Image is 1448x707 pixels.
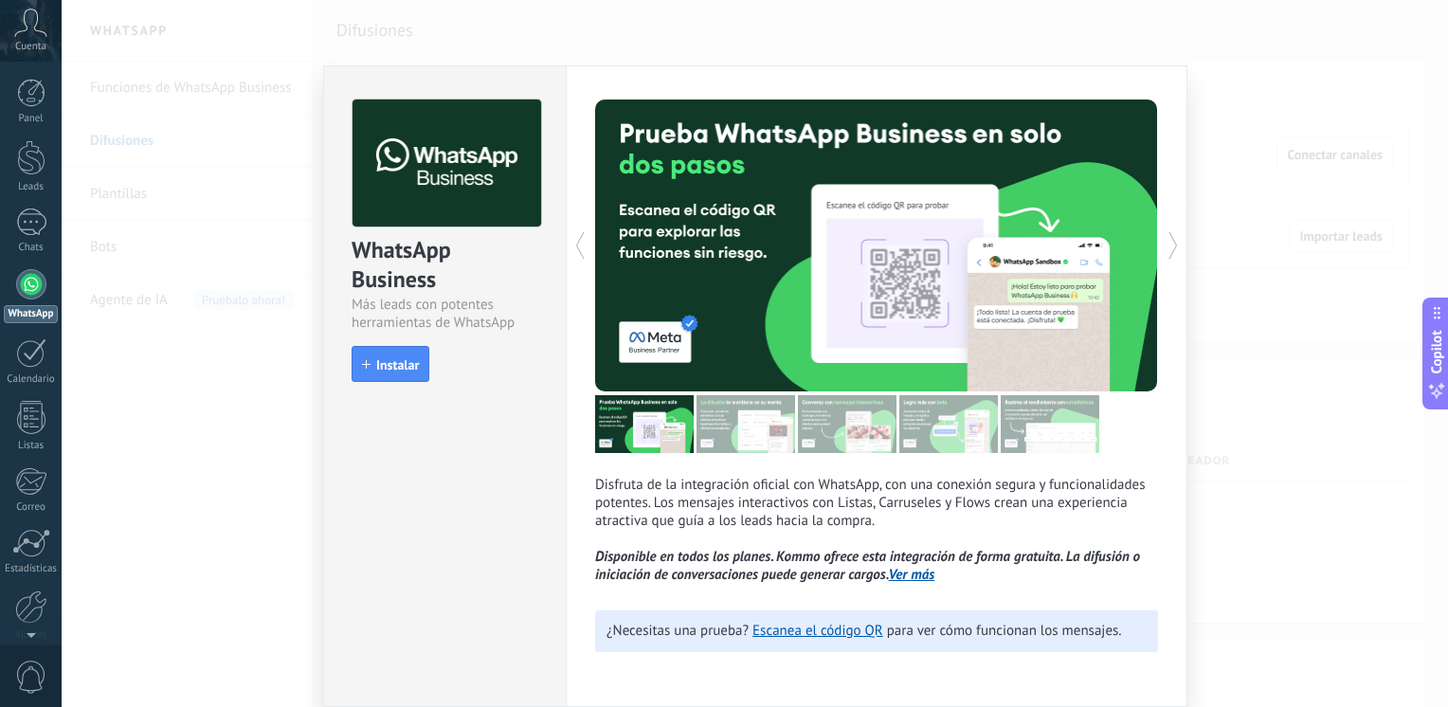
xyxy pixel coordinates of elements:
[4,373,59,386] div: Calendario
[887,622,1122,640] span: para ver cómo funcionan los mensajes.
[697,395,795,453] img: tour_image_cc27419dad425b0ae96c2716632553fa.png
[4,440,59,452] div: Listas
[4,305,58,323] div: WhatsApp
[15,41,46,53] span: Cuenta
[606,622,749,640] span: ¿Necesitas una prueba?
[595,548,1140,584] i: Disponible en todos los planes. Kommo ofrece esta integración de forma gratuita. La difusión o in...
[899,395,998,453] img: tour_image_62c9952fc9cf984da8d1d2aa2c453724.png
[4,563,59,575] div: Estadísticas
[4,181,59,193] div: Leads
[1001,395,1099,453] img: tour_image_cc377002d0016b7ebaeb4dbe65cb2175.png
[352,346,429,382] button: Instalar
[353,100,541,227] img: logo_main.png
[1427,331,1446,374] span: Copilot
[595,395,694,453] img: tour_image_7a4924cebc22ed9e3259523e50fe4fd6.png
[798,395,896,453] img: tour_image_1009fe39f4f058b759f0df5a2b7f6f06.png
[352,235,538,296] div: WhatsApp Business
[752,622,883,640] a: Escanea el código QR
[376,358,419,372] span: Instalar
[352,296,538,332] div: Más leads con potentes herramientas de WhatsApp
[4,242,59,254] div: Chats
[4,113,59,125] div: Panel
[595,476,1158,584] p: Disfruta de la integración oficial con WhatsApp, con una conexión segura y funcionalidades potent...
[4,501,59,514] div: Correo
[889,566,935,584] a: Ver más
